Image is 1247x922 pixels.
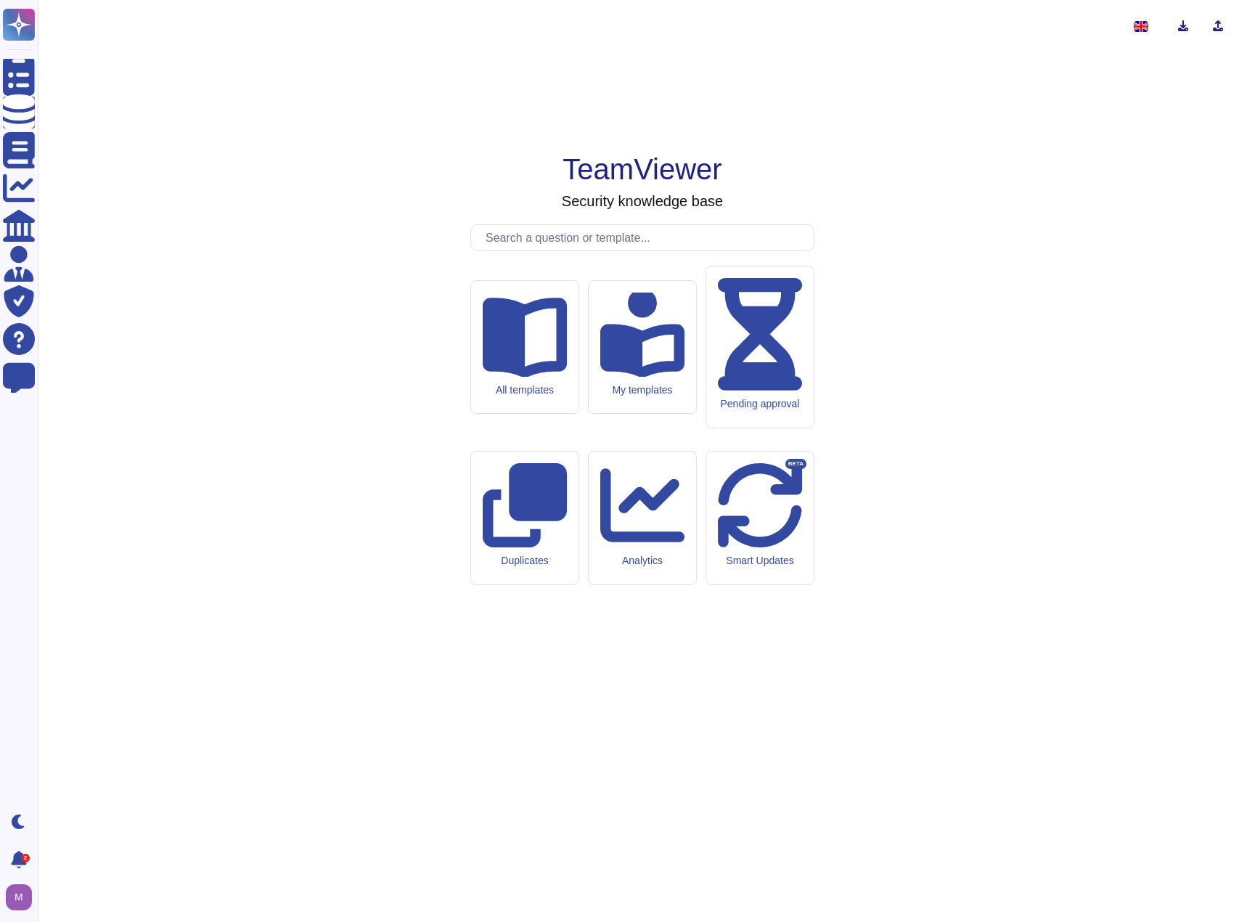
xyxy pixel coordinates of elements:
div: Analytics [600,555,684,567]
img: en [1134,21,1148,32]
h3: Security knowledge base [562,192,723,210]
input: Search a question or template... [478,225,814,250]
div: BETA [785,459,806,469]
div: My templates [600,384,684,396]
div: Pending approval [718,398,802,410]
h1: TeamViewer [563,152,721,187]
div: All templates [483,384,567,396]
button: user [3,881,42,913]
div: 2 [21,854,30,862]
img: user [6,884,32,910]
div: Duplicates [483,555,567,567]
div: Smart Updates [718,555,802,567]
